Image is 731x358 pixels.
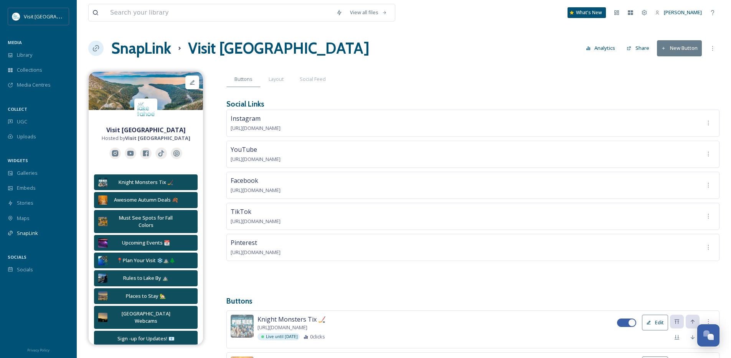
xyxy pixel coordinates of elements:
[27,348,50,353] span: Privacy Policy
[231,218,281,225] span: [URL][DOMAIN_NAME]
[231,187,281,194] span: [URL][DOMAIN_NAME]
[310,333,325,340] span: 0 clicks
[17,199,33,207] span: Stories
[651,5,706,20] a: [PERSON_NAME]
[231,238,257,247] span: Pinterest
[89,72,203,110] img: 5ed22be4-7966-46fc-8472-cd558b1817c5.jpg
[8,254,26,260] span: SOCIALS
[111,292,180,300] div: Places to Stay 🏡
[697,324,719,347] button: Open Chat
[231,207,251,216] span: TikTok
[17,81,51,89] span: Media Centres
[17,230,38,237] span: SnapLink
[98,274,107,283] img: f117afaa-5989-485c-8993-8775d71c68b9.jpg
[94,270,198,286] button: Rules to Lake By ⛰️
[17,118,27,125] span: UGC
[257,324,307,331] span: [URL][DOMAIN_NAME]
[94,174,198,190] button: Knight Monsters Tix 🏒
[234,76,252,83] span: Buttons
[111,37,171,60] a: SnapLink
[17,66,42,74] span: Collections
[346,5,391,20] a: View all files
[642,315,668,330] button: Edit
[231,315,254,338] img: bc36b3db-dc39-4232-b694-41d47267afa8.jpg
[98,238,107,248] img: 547dce1b-2211-4964-8c79-c80e0e3d65da.jpg
[94,192,198,208] button: Awesome Autumn Deals 🍂
[657,40,702,56] button: New Button
[106,126,186,134] strong: Visit [GEOGRAPHIC_DATA]
[300,76,326,83] span: Social Feed
[17,51,32,59] span: Library
[17,133,36,140] span: Uploads
[125,135,190,141] strong: Visit [GEOGRAPHIC_DATA]
[111,179,180,186] div: Knight Monsters Tix 🏒
[98,217,107,226] img: 6530f2b5-3a04-41bf-af46-ef4efdf3d570.jpg
[17,169,38,177] span: Galleries
[8,106,27,112] span: COLLECT
[134,99,157,122] img: download.jpeg
[231,125,281,131] span: [URL][DOMAIN_NAME]
[111,257,180,264] div: 📍Plan Your Visit ❄️⛰️🌲
[17,266,33,273] span: Socials
[231,176,258,185] span: Facebook
[582,41,623,56] a: Analytics
[98,313,107,322] img: 7f48781b-3d0b-4900-ae9e-54705d85fa1f.jpg
[8,158,28,163] span: WIDGETS
[111,310,180,325] div: [GEOGRAPHIC_DATA] Webcams
[27,345,50,354] a: Privacy Policy
[94,288,198,304] button: Places to Stay 🏡
[111,239,180,246] div: Upcoming Events 📆
[106,4,332,21] input: Search your library
[111,214,180,229] div: Must See Spots for Fall Colors
[257,333,300,340] div: Live until [DATE]
[98,178,107,187] img: bc36b3db-dc39-4232-b694-41d47267afa8.jpg
[24,13,83,20] span: Visit [GEOGRAPHIC_DATA]
[664,9,702,16] span: [PERSON_NAME]
[269,76,284,83] span: Layout
[98,291,107,301] img: 5f32336e-3e0c-4c6f-b0f4-2e9ce637787c.jpg
[257,315,326,324] span: Knight Monsters Tix 🏒
[111,196,180,204] div: Awesome Autumn Deals 🍂
[226,99,264,110] h3: Social Links
[12,13,20,20] img: download.jpeg
[17,215,30,222] span: Maps
[226,296,719,307] h3: Buttons
[98,256,107,265] img: b13c3fcf-5cbf-41d7-8a6c-978594b3e6c2.jpg
[231,156,281,163] span: [URL][DOMAIN_NAME]
[8,39,22,45] span: MEDIA
[111,274,180,282] div: Rules to Lake By ⛰️
[568,7,606,18] a: What's New
[98,195,107,205] img: 86641621-05a2-423c-81f8-8ccb8ea7912f.jpg
[188,37,370,60] h1: Visit [GEOGRAPHIC_DATA]
[98,335,193,342] div: Sign -up for Updates! 📧
[94,210,198,233] button: Must See Spots for Fall Colors
[94,331,198,347] button: Sign -up for Updates! 📧
[17,184,36,192] span: Embeds
[582,41,619,56] button: Analytics
[94,235,198,251] button: Upcoming Events 📆
[231,114,261,123] span: Instagram
[102,135,190,142] span: Hosted by
[231,249,281,256] span: [URL][DOMAIN_NAME]
[94,306,198,329] button: [GEOGRAPHIC_DATA] Webcams
[623,41,653,56] button: Share
[94,253,198,268] button: 📍Plan Your Visit ❄️⛰️🌲
[231,145,257,154] span: YouTube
